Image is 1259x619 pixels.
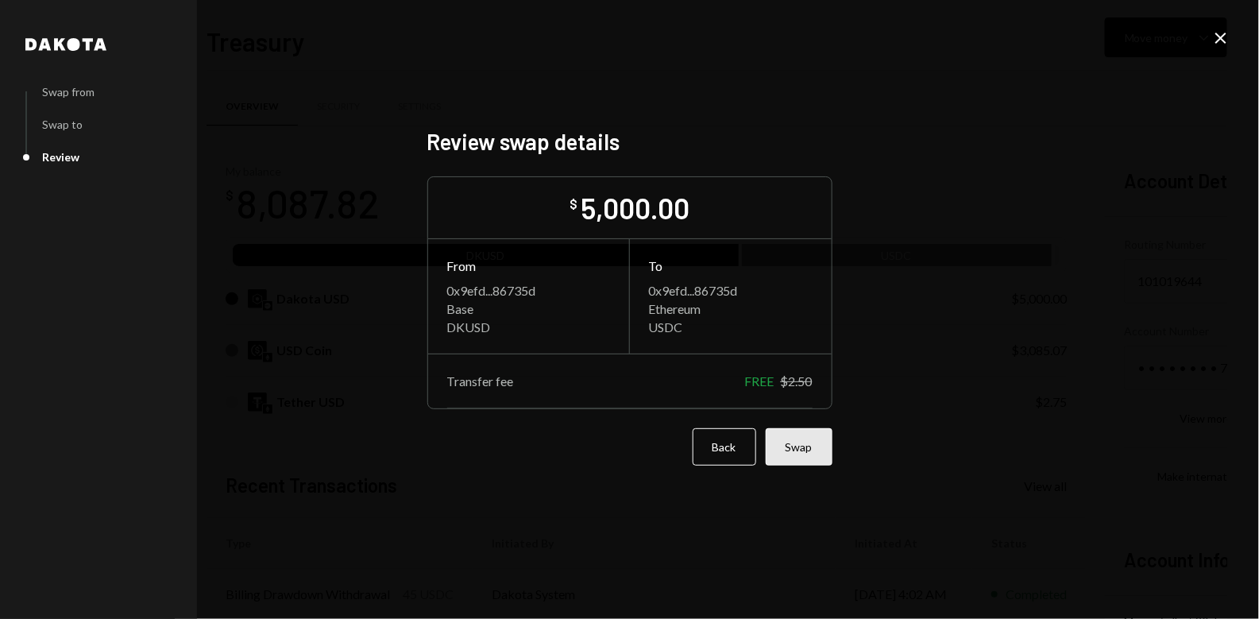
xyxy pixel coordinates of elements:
[447,283,610,298] div: 0x9efd...86735d
[649,301,813,316] div: Ethereum
[447,373,514,389] div: Transfer fee
[581,190,689,226] div: 5,000.00
[447,301,610,316] div: Base
[745,373,774,389] div: FREE
[42,85,95,99] div: Swap from
[447,319,610,335] div: DKUSD
[447,258,610,273] div: From
[781,373,813,389] div: $2.50
[649,258,813,273] div: To
[42,118,83,131] div: Swap to
[693,428,756,466] button: Back
[427,126,832,157] h2: Review swap details
[649,319,813,335] div: USDC
[649,283,813,298] div: 0x9efd...86735d
[42,150,79,164] div: Review
[570,196,577,212] div: $
[766,428,832,466] button: Swap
